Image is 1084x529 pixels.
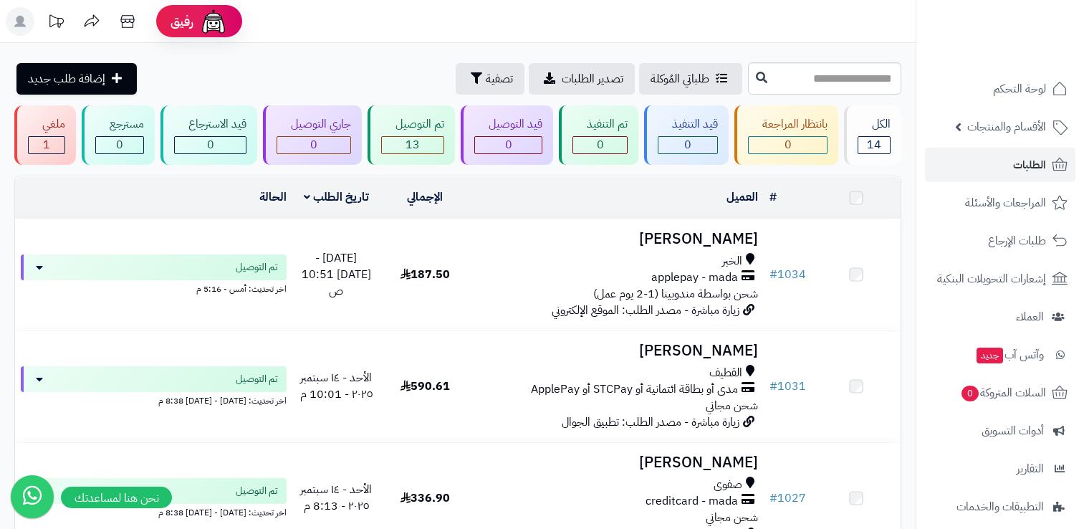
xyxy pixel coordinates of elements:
[529,63,635,95] a: تصدير الطلبات
[400,266,450,283] span: 187.50
[925,300,1075,334] a: العملاء
[925,490,1075,524] a: التطبيقات والخدمات
[1013,155,1046,175] span: الطلبات
[987,40,1070,70] img: logo-2.png
[858,116,891,133] div: الكل
[956,497,1044,517] span: التطبيقات والخدمات
[11,105,79,165] a: ملغي 1
[960,383,1046,403] span: السلات المتروكة
[277,116,351,133] div: جاري التوصيل
[572,116,628,133] div: تم التنفيذ
[769,266,777,283] span: #
[300,481,372,515] span: الأحد - ١٤ سبتمبر ٢٠٢٥ - 8:13 م
[562,414,739,431] span: زيارة مباشرة - مصدر الطلب: تطبيق الجوال
[749,137,827,153] div: 0
[993,79,1046,99] span: لوحة التحكم
[651,70,709,87] span: طلباتي المُوكلة
[769,490,777,507] span: #
[475,137,542,153] div: 0
[174,116,246,133] div: قيد الاسترجاع
[961,386,979,401] span: 0
[116,136,123,153] span: 0
[726,189,758,206] a: العميل
[171,13,193,30] span: رفيق
[769,378,806,395] a: #1031
[641,105,732,165] a: قيد التنفيذ 0
[925,338,1075,372] a: وآتس آبجديد
[29,137,64,153] div: 1
[475,343,759,359] h3: [PERSON_NAME]
[21,392,287,407] div: اخر تحديث: [DATE] - [DATE] 8:38 م
[867,136,881,153] span: 14
[925,262,1075,296] a: إشعارات التحويلات البنكية
[925,224,1075,258] a: طلبات الإرجاع
[925,452,1075,486] a: التقارير
[593,285,758,302] span: شحن بواسطة مندوبينا (1-2 يوم عمل)
[732,105,841,165] a: بانتظار المراجعة 0
[236,484,278,498] span: تم التوصيل
[706,397,758,414] span: شحن مجاني
[967,117,1046,137] span: الأقسام والمنتجات
[28,70,105,87] span: إضافة طلب جديد
[158,105,260,165] a: قيد الاسترجاع 0
[769,378,777,395] span: #
[925,72,1075,106] a: لوحة التحكم
[381,116,444,133] div: تم التوصيل
[95,116,144,133] div: مسترجع
[456,63,524,95] button: تصفية
[977,348,1003,363] span: جديد
[96,137,143,153] div: 0
[531,381,738,398] span: مدى أو بطاقة ائتمانية أو STCPay أو ApplePay
[79,105,158,165] a: مسترجع 0
[365,105,458,165] a: تم التوصيل 13
[706,509,758,526] span: شحن مجاني
[841,105,904,165] a: الكل14
[300,369,373,403] span: الأحد - ١٤ سبتمبر ٢٠٢٥ - 10:01 م
[382,137,443,153] div: 13
[965,193,1046,213] span: المراجعات والأسئلة
[925,148,1075,182] a: الطلبات
[28,116,65,133] div: ملغي
[175,137,246,153] div: 0
[646,493,738,510] span: creditcard - mada
[16,63,137,95] a: إضافة طلب جديد
[556,105,641,165] a: تم التنفيذ 0
[925,414,1075,448] a: أدوات التسويق
[925,376,1075,410] a: السلات المتروكة0
[43,136,50,153] span: 1
[925,186,1075,220] a: المراجعات والأسئلة
[259,189,287,206] a: الحالة
[769,490,806,507] a: #1027
[988,231,1046,251] span: طلبات الإرجاع
[1016,307,1044,327] span: العملاء
[658,137,717,153] div: 0
[21,280,287,295] div: اخر تحديث: أمس - 5:16 م
[785,136,792,153] span: 0
[1017,459,1044,479] span: التقارير
[475,231,759,247] h3: [PERSON_NAME]
[769,266,806,283] a: #1034
[474,116,542,133] div: قيد التوصيل
[505,136,512,153] span: 0
[597,136,604,153] span: 0
[975,345,1044,365] span: وآتس آب
[236,372,278,386] span: تم التوصيل
[714,477,742,493] span: صفوى
[722,253,742,270] span: الخبر
[769,189,777,206] a: #
[486,70,513,87] span: تصفية
[406,136,420,153] span: 13
[562,70,623,87] span: تصدير الطلبات
[236,260,278,275] span: تم التوصيل
[458,105,556,165] a: قيد التوصيل 0
[400,378,450,395] span: 590.61
[38,7,74,39] a: تحديثات المنصة
[982,421,1044,441] span: أدوات التسويق
[552,302,739,319] span: زيارة مباشرة - مصدر الطلب: الموقع الإلكتروني
[937,269,1046,289] span: إشعارات التحويلات البنكية
[639,63,742,95] a: طلباتي المُوكلة
[709,365,742,381] span: القطيف
[400,490,450,507] span: 336.90
[21,504,287,519] div: اخر تحديث: [DATE] - [DATE] 8:38 م
[748,116,828,133] div: بانتظار المراجعة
